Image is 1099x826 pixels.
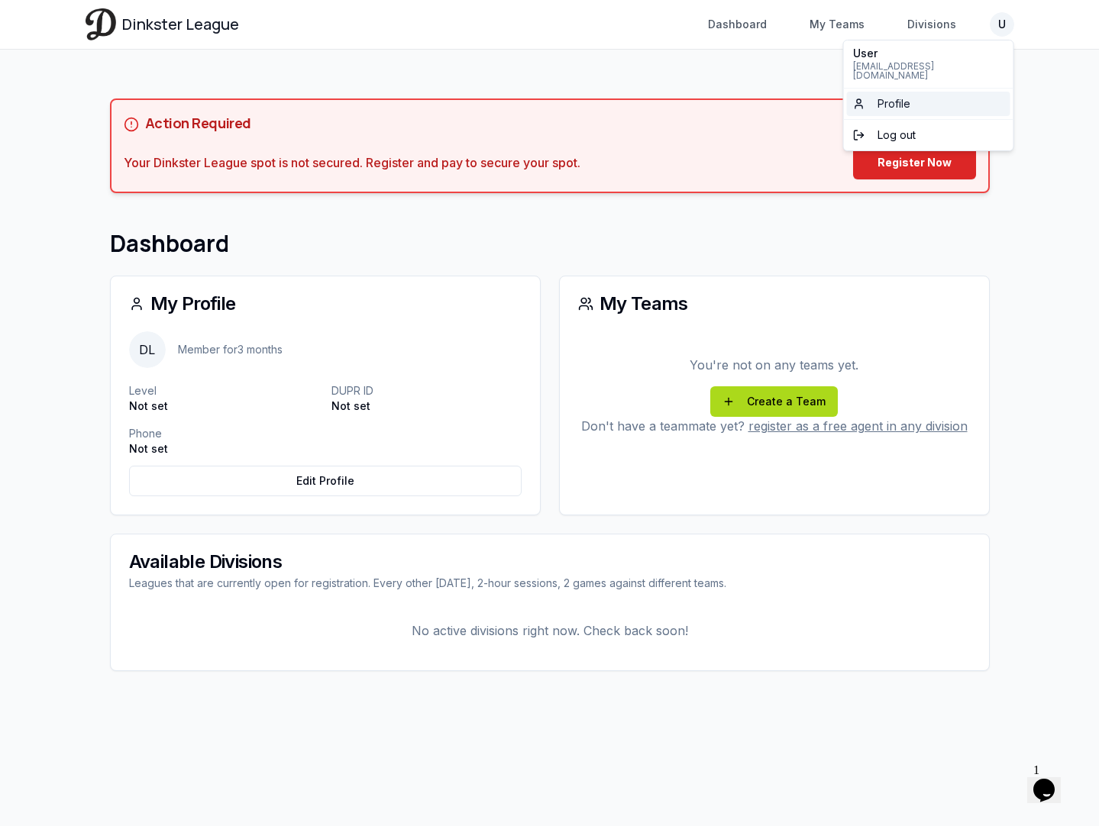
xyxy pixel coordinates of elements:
[853,48,1004,59] p: User
[878,127,916,143] span: Log out
[853,62,1004,80] p: [EMAIL_ADDRESS][DOMAIN_NAME]
[878,96,910,111] span: Profile
[1027,757,1076,803] iframe: chat widget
